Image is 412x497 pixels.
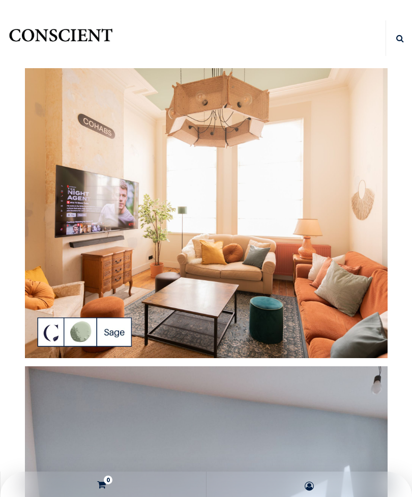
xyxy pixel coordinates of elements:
[25,68,388,358] img: peinture vert sauge
[104,476,112,484] sup: 0
[8,25,114,52] img: Conscient
[3,472,203,497] a: 0
[8,25,114,52] a: Logo of Conscient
